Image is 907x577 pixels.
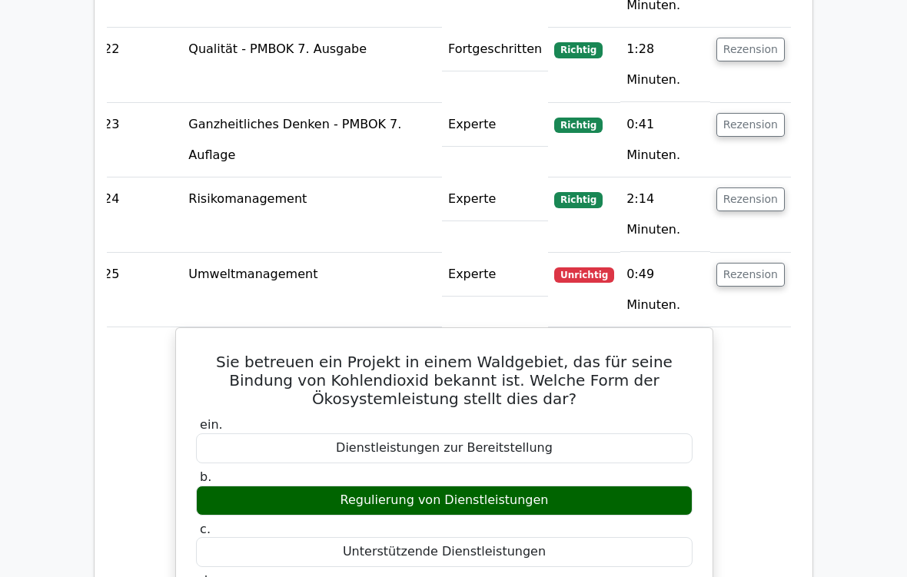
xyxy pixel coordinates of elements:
td: Umweltmanagement [182,254,442,328]
h5: Sie betreuen ein Projekt in einem Waldgebiet, das für seine Bindung von Kohlendioxid bekannt ist.... [194,353,694,409]
span: b. [200,470,211,485]
span: Richtig [554,193,603,208]
td: Qualität - PMBOK 7. Ausgabe [182,28,442,103]
span: Unrichtig [554,268,614,284]
td: 1:28 Minuten. [620,28,710,103]
td: Risikomanagement [182,178,442,253]
td: Experte [442,104,548,148]
div: Unterstützende Dienstleistungen [196,538,693,568]
td: 24 [98,178,182,253]
td: 0:41 Minuten. [620,104,710,178]
span: ein. [200,418,223,433]
td: Ganzheitliches Denken - PMBOK 7. Auflage [182,104,442,178]
button: Rezension [716,38,785,62]
td: 2:14 Minuten. [620,178,710,253]
td: 23 [98,104,182,178]
span: c. [200,522,211,537]
span: Richtig [554,43,603,58]
button: Rezension [716,114,785,138]
button: Rezension [716,188,785,212]
td: 25 [98,254,182,328]
span: Richtig [554,118,603,134]
div: Dienstleistungen zur Bereitstellung [196,434,693,464]
button: Rezension [716,264,785,287]
td: Experte [442,178,548,222]
td: 22 [98,28,182,103]
td: Fortgeschritten [442,28,548,72]
div: Regulierung von Dienstleistungen [196,486,693,516]
td: 0:49 Minuten. [620,254,710,328]
td: Experte [442,254,548,297]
